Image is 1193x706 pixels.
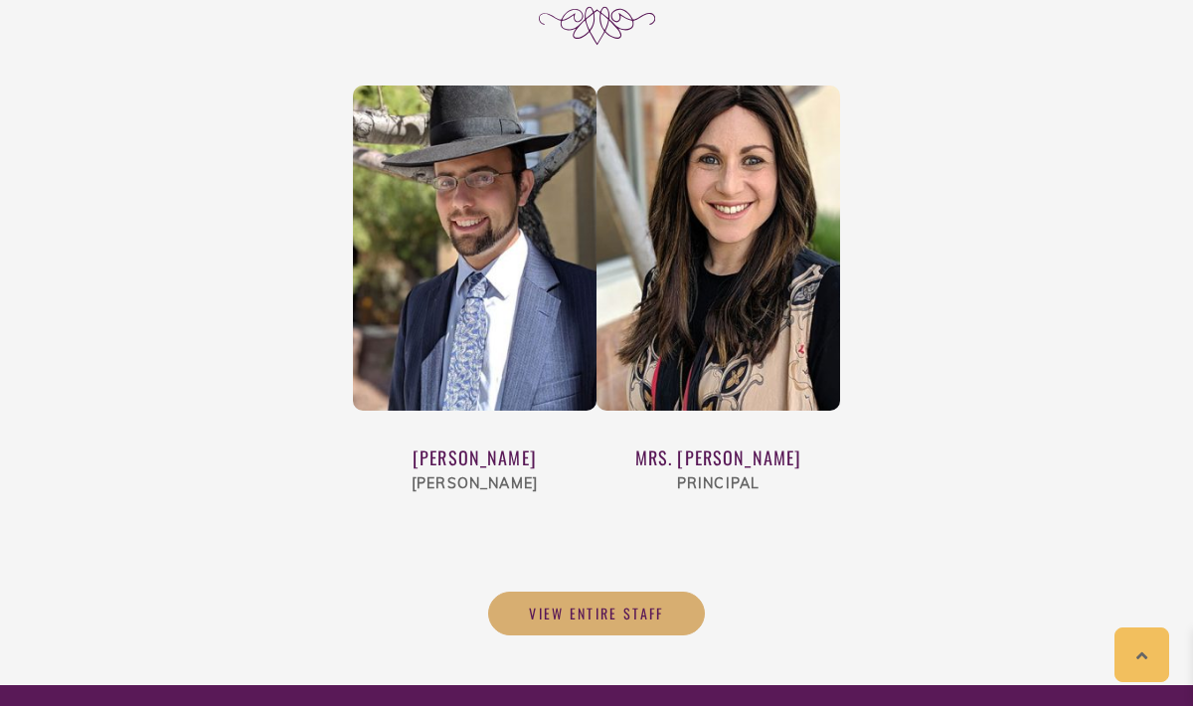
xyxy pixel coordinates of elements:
div: Principal [596,471,840,497]
a: Schwartz-SarahMrs. [PERSON_NAME]Principal [596,86,840,522]
div: [PERSON_NAME] [353,471,596,497]
img: Schwartz-Sarah [596,86,840,411]
img: Schwartz-Rabbi [353,86,596,411]
div: Mrs. [PERSON_NAME] [596,444,840,471]
a: Schwartz-Rabbi[PERSON_NAME][PERSON_NAME] [353,86,596,522]
a: View Entire Staff [488,592,705,635]
span: View Entire Staff [529,605,664,622]
div: [PERSON_NAME] [353,444,596,471]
